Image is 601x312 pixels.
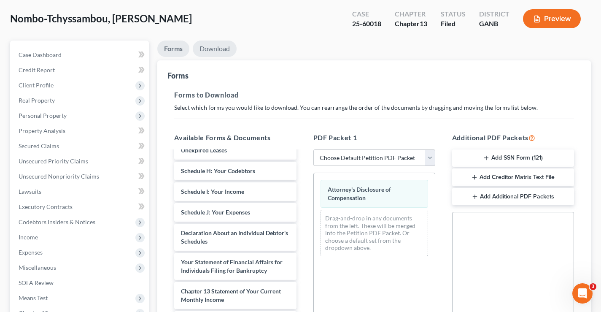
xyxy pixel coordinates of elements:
a: Unsecured Priority Claims [12,154,149,169]
iframe: Intercom live chat [572,283,593,304]
h5: PDF Packet 1 [313,133,435,143]
span: SOFA Review [19,279,54,286]
a: Unsecured Nonpriority Claims [12,169,149,184]
a: Property Analysis [12,123,149,138]
a: Forms [157,41,189,57]
button: Add Creditor Matrix Text File [452,168,574,186]
div: Forms [167,71,189,81]
span: Client Profile [19,81,54,89]
a: Case Dashboard [12,47,149,62]
h5: Forms to Download [174,90,574,100]
div: Filed [441,19,466,29]
span: Unsecured Priority Claims [19,157,88,165]
div: Chapter [395,9,427,19]
div: Chapter [395,19,427,29]
span: 3 [590,283,596,290]
span: Declaration About an Individual Debtor's Schedules [181,229,288,245]
a: Executory Contracts [12,199,149,214]
span: Schedule H: Your Codebtors [181,167,255,174]
div: 25-60018 [352,19,381,29]
span: Chapter 13 Statement of Your Current Monthly Income [181,288,281,303]
button: Add SSN Form (121) [452,149,574,167]
div: Drag-and-drop in any documents from the left. These will be merged into the Petition PDF Packet. ... [321,210,428,256]
span: Attorney's Disclosure of Compensation [328,186,391,201]
span: Schedule J: Your Expenses [181,209,250,216]
span: 13 [420,19,427,27]
span: Real Property [19,97,55,104]
span: Schedule G: Executory Contracts and Unexpired Leases [181,138,278,154]
span: Credit Report [19,66,55,73]
span: Case Dashboard [19,51,62,58]
span: Lawsuits [19,188,41,195]
div: District [479,9,509,19]
div: GANB [479,19,509,29]
span: Means Test [19,294,48,301]
span: Income [19,233,38,241]
span: Expenses [19,249,43,256]
h5: Additional PDF Packets [452,133,574,143]
button: Preview [523,9,581,28]
span: Your Statement of Financial Affairs for Individuals Filing for Bankruptcy [181,258,283,274]
span: Unsecured Nonpriority Claims [19,173,99,180]
button: Add Additional PDF Packets [452,188,574,206]
span: Executory Contracts [19,203,73,210]
span: Secured Claims [19,142,59,149]
a: Download [193,41,237,57]
a: Lawsuits [12,184,149,199]
a: SOFA Review [12,275,149,290]
p: Select which forms you would like to download. You can rearrange the order of the documents by dr... [174,103,574,112]
span: Nombo-Tchyssambou, [PERSON_NAME] [10,12,192,24]
div: Status [441,9,466,19]
span: Property Analysis [19,127,65,134]
div: Case [352,9,381,19]
span: Miscellaneous [19,264,56,271]
a: Credit Report [12,62,149,78]
span: Personal Property [19,112,67,119]
h5: Available Forms & Documents [174,133,296,143]
span: Schedule I: Your Income [181,188,244,195]
a: Secured Claims [12,138,149,154]
span: Codebtors Insiders & Notices [19,218,95,225]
